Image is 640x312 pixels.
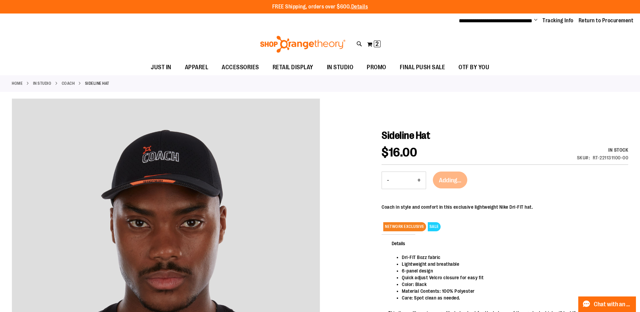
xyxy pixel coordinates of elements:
span: APPAREL [185,60,208,75]
span: ACCESSORIES [222,60,259,75]
a: Coach [62,80,75,86]
a: APPAREL [178,60,215,75]
li: Lightweight and breathable [402,261,621,267]
span: JUST IN [151,60,171,75]
a: Home [12,80,23,86]
strong: Sideline Hat [85,80,109,86]
a: IN STUDIO [33,80,52,86]
span: Sideline Hat [382,130,430,141]
a: Tracking Info [542,17,574,24]
p: FREE Shipping, orders over $600. [272,3,368,11]
a: RETAIL DISPLAY [266,60,320,75]
button: Chat with an Expert [578,296,636,312]
a: Details [351,4,368,10]
li: Quick adjust Velcro closure for easy fit [402,274,621,281]
span: IN STUDIO [327,60,354,75]
div: RT-221131100-00 [593,154,629,161]
strong: SKU [577,155,590,160]
li: Color: Black [402,281,621,288]
button: Increase product quantity [412,172,426,189]
span: Chat with an Expert [594,301,632,308]
span: $16.00 [382,146,417,159]
span: PROMO [367,60,386,75]
span: In stock [608,147,628,153]
li: Care: Spot clean as needed. [402,294,621,301]
li: Dri-FIT Bozz fabric [402,254,621,261]
div: Coach in style and comfort in this exclusive lightweight Nike Dri-FIT hat. [382,204,533,210]
a: ACCESSORIES [215,60,266,75]
span: 2 [375,41,379,47]
a: JUST IN [144,60,178,75]
input: Product quantity [394,172,412,188]
button: Account menu [534,17,537,24]
span: FINAL PUSH SALE [400,60,445,75]
a: Return to Procurement [579,17,634,24]
span: SALE [428,222,441,231]
a: FINAL PUSH SALE [393,60,452,75]
a: OTF BY YOU [452,60,496,75]
a: PROMO [360,60,393,75]
li: Material Contents: 100% Polyester [402,288,621,294]
button: Decrease product quantity [382,172,394,189]
span: OTF BY YOU [458,60,489,75]
div: Availability [577,147,629,153]
img: Shop Orangetheory [259,36,346,53]
span: RETAIL DISPLAY [273,60,313,75]
a: IN STUDIO [320,60,360,75]
span: NETWORK EXCLUSIVE [383,222,426,231]
li: 6-panel design [402,267,621,274]
span: Details [382,234,415,252]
